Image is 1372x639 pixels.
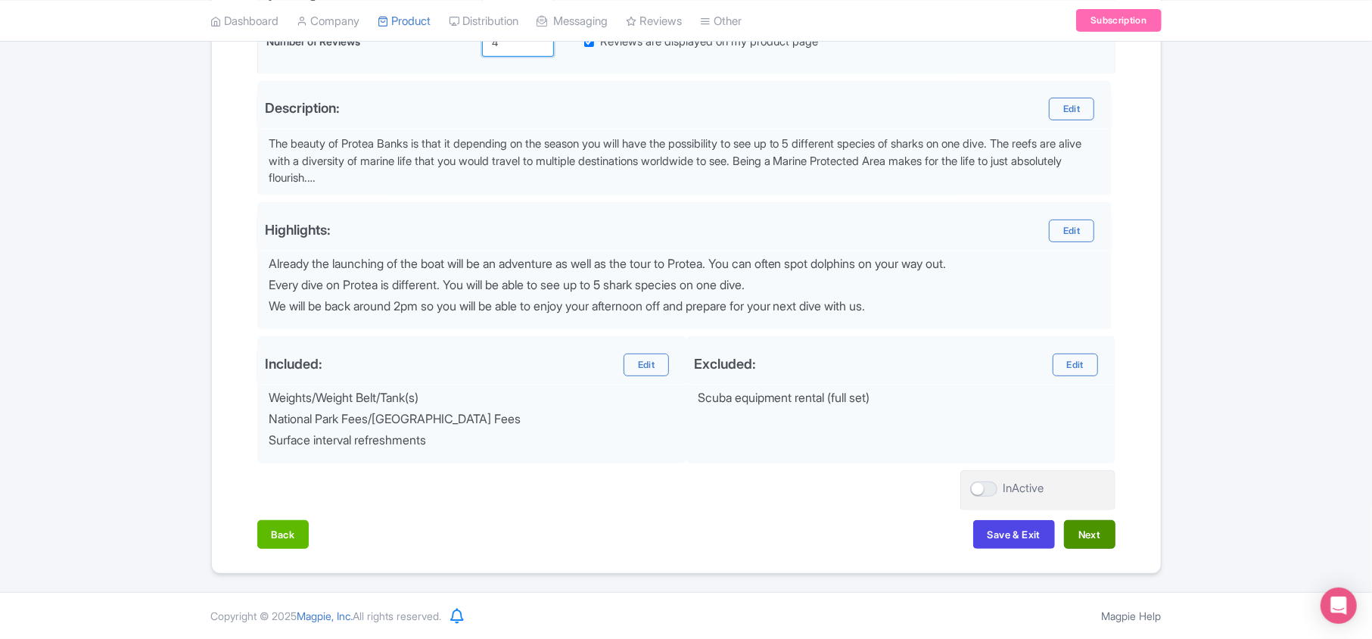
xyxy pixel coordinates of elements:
a: Subscription [1076,9,1161,32]
div: Every dive on Protea is different. You will be able to see up to 5 shark species on one dive. [269,279,1103,292]
div: Surface interval refreshments [269,434,678,447]
span: Description: [265,100,340,116]
div: Open Intercom Messenger [1321,588,1357,624]
a: Magpie Help [1102,609,1162,622]
button: Save & Exit [973,520,1055,549]
a: Edit [1053,354,1098,376]
button: Back [257,520,310,549]
span: Magpie, Inc. [297,609,353,622]
div: National Park Fees/[GEOGRAPHIC_DATA] Fees [269,413,678,426]
div: Copyright © 2025 All rights reserved. [202,608,451,624]
div: Scuba equipment rental (full set) [698,391,1107,405]
span: Number of Reviews [266,35,360,48]
button: Next [1064,520,1115,549]
div: We will be back around 2pm so you will be able to enjoy your afternoon off and prepare for your n... [269,300,1103,313]
a: Edit [1049,98,1094,120]
a: Edit [624,354,669,376]
div: InActive [1003,480,1044,497]
div: Already the launching of the boat will be an adventure as well as the tour to Protea. You can oft... [269,257,1103,271]
div: Highlights: [265,222,331,238]
div: The beauty of Protea Banks is that it depending on the season you will have the possibility to se... [269,136,1103,187]
div: Excluded: [694,356,756,372]
div: Included: [265,356,322,372]
label: Reviews are displayed on my product page [600,33,818,51]
a: Edit [1049,220,1094,242]
div: Weights/Weight Belt/Tank(s) [269,391,678,405]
